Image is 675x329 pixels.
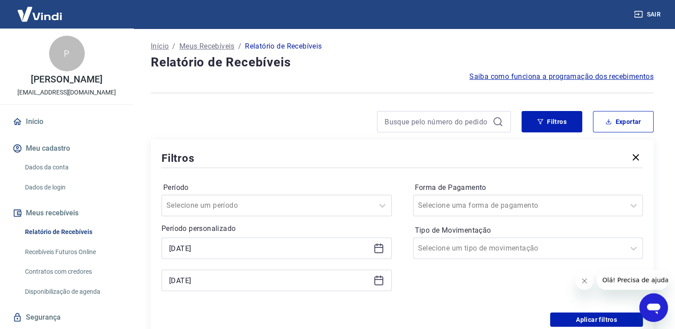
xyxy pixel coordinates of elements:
button: Sair [632,6,664,23]
button: Exportar [593,111,654,132]
a: Disponibilização de agenda [21,283,123,301]
input: Busque pelo número do pedido [385,115,489,128]
a: Saiba como funciona a programação dos recebimentos [469,71,654,82]
button: Meu cadastro [11,139,123,158]
p: Relatório de Recebíveis [245,41,322,52]
a: Dados da conta [21,158,123,177]
span: Olá! Precisa de ajuda? [5,6,75,13]
iframe: Fechar mensagem [576,272,593,290]
h4: Relatório de Recebíveis [151,53,654,71]
div: P [49,36,85,71]
iframe: Mensagem da empresa [597,270,668,290]
label: Período [163,182,390,193]
button: Meus recebíveis [11,203,123,223]
iframe: Botão para abrir a janela de mensagens [639,293,668,322]
a: Início [151,41,169,52]
label: Tipo de Movimentação [415,225,642,236]
a: Contratos com credores [21,263,123,281]
p: / [172,41,175,52]
img: Vindi [11,0,69,28]
a: Segurança [11,308,123,327]
a: Início [11,112,123,132]
input: Data final [169,274,370,287]
p: / [238,41,241,52]
input: Data inicial [169,242,370,255]
p: [PERSON_NAME] [31,75,102,84]
a: Recebíveis Futuros Online [21,243,123,261]
a: Meus Recebíveis [179,41,235,52]
button: Filtros [522,111,582,132]
label: Forma de Pagamento [415,182,642,193]
h5: Filtros [162,151,195,165]
p: [EMAIL_ADDRESS][DOMAIN_NAME] [17,88,116,97]
button: Aplicar filtros [550,313,643,327]
a: Dados de login [21,178,123,197]
p: Período personalizado [162,223,392,234]
a: Relatório de Recebíveis [21,223,123,241]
